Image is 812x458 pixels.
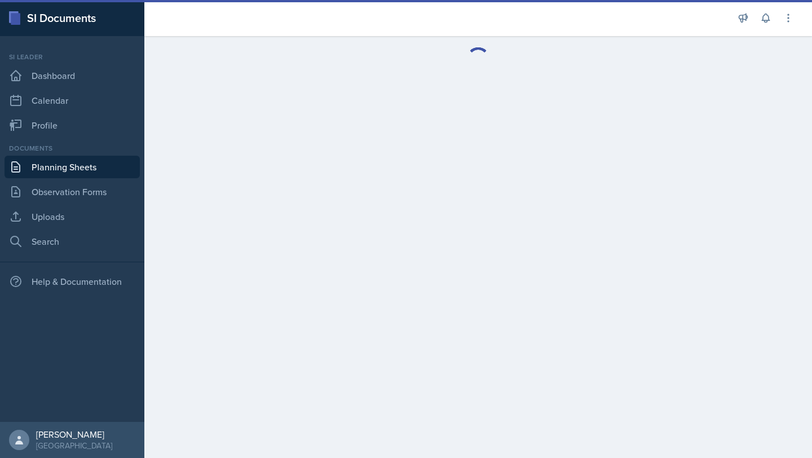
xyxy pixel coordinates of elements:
div: Si leader [5,52,140,62]
a: Profile [5,114,140,136]
div: Documents [5,143,140,153]
div: [PERSON_NAME] [36,429,112,440]
a: Observation Forms [5,180,140,203]
a: Uploads [5,205,140,228]
a: Dashboard [5,64,140,87]
a: Search [5,230,140,253]
a: Calendar [5,89,140,112]
div: [GEOGRAPHIC_DATA] [36,440,112,451]
div: Help & Documentation [5,270,140,293]
a: Planning Sheets [5,156,140,178]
